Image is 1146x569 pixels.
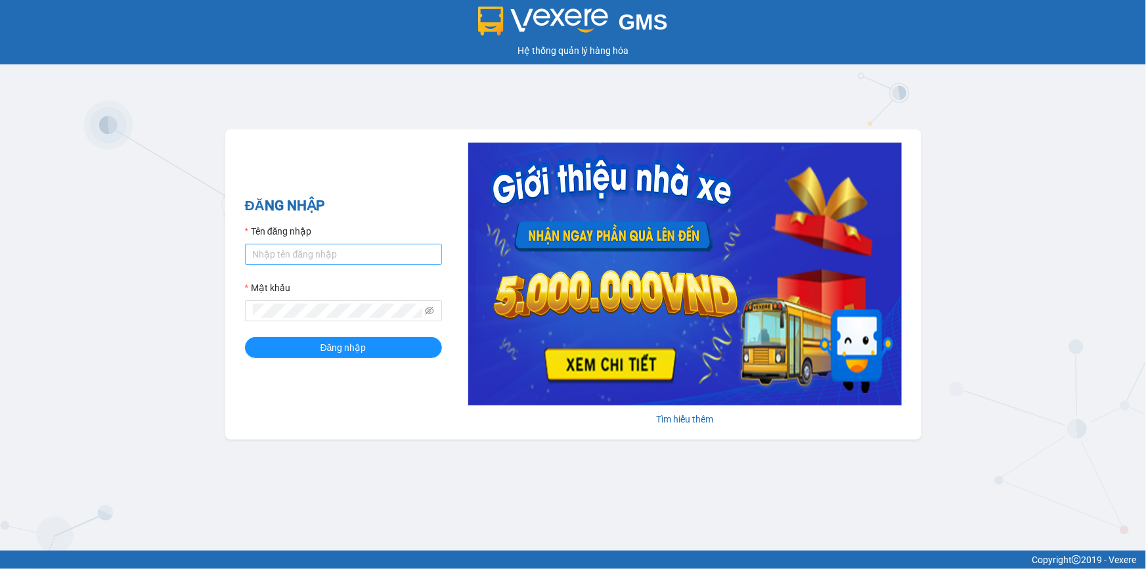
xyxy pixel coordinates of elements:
div: Hệ thống quản lý hàng hóa [3,43,1143,58]
span: copyright [1072,555,1081,564]
img: logo 2 [478,7,608,35]
a: GMS [478,20,668,30]
h2: ĐĂNG NHẬP [245,195,442,217]
img: banner-0 [468,143,902,405]
label: Tên đăng nhập [245,224,312,239]
button: Đăng nhập [245,337,442,358]
input: Tên đăng nhập [245,244,442,265]
div: Copyright 2019 - Vexere [10,553,1136,567]
span: eye-invisible [425,306,434,315]
label: Mật khẩu [245,281,290,295]
span: GMS [619,10,668,34]
div: Tìm hiểu thêm [468,412,902,426]
span: Đăng nhập [320,340,366,355]
input: Mật khẩu [253,304,422,318]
